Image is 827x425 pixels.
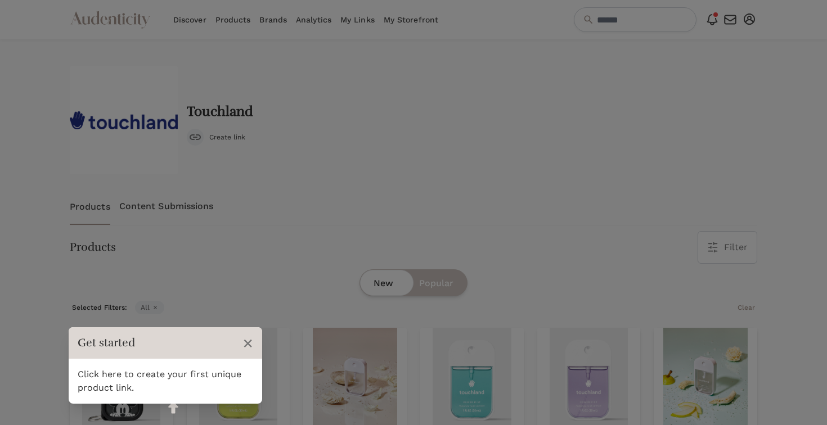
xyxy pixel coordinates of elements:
span: New [374,277,393,290]
span: Filter [724,241,748,254]
button: Create link [187,129,245,146]
h3: Products [70,239,116,255]
img: 637588e861ace04eef377fd3_touchland-p-800.png [70,66,178,174]
span: Popular [419,277,453,290]
span: × [242,332,253,354]
button: Clear [735,301,757,314]
span: All [135,301,164,314]
h2: Touchland [187,104,253,120]
a: Products [70,188,110,225]
span: Create link [209,133,245,142]
a: Content Submissions [119,188,214,225]
div: Click here to create your first unique product link. [69,359,262,404]
h3: Get started [78,335,237,351]
button: Close Tour [242,332,253,354]
span: Selected Filters: [70,301,129,314]
button: Filter [698,232,757,263]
